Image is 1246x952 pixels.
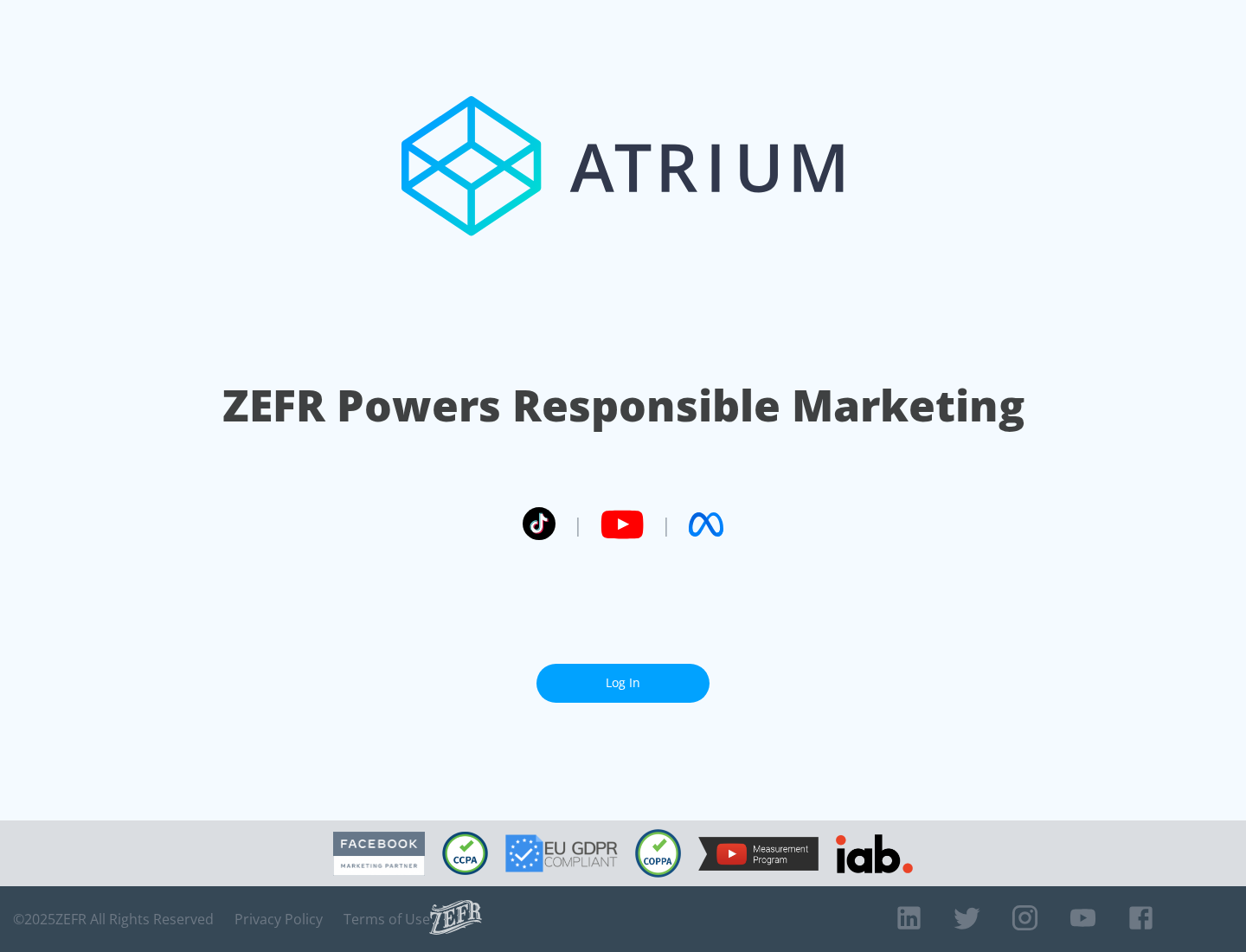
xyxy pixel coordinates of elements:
img: IAB [836,834,913,873]
h1: ZEFR Powers Responsible Marketing [222,376,1024,435]
img: COPPA Compliant [635,829,681,878]
a: Log In [536,664,710,703]
span: © 2025 ZEFR All Rights Reserved [13,910,214,928]
span: | [573,511,583,537]
img: GDPR Compliant [505,834,618,872]
a: Terms of Use [344,910,430,928]
img: CCPA Compliant [442,832,488,875]
img: YouTube Measurement Program [698,837,819,871]
span: | [661,511,671,537]
img: Facebook Marketing Partner [333,832,425,876]
a: Privacy Policy [234,910,323,928]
